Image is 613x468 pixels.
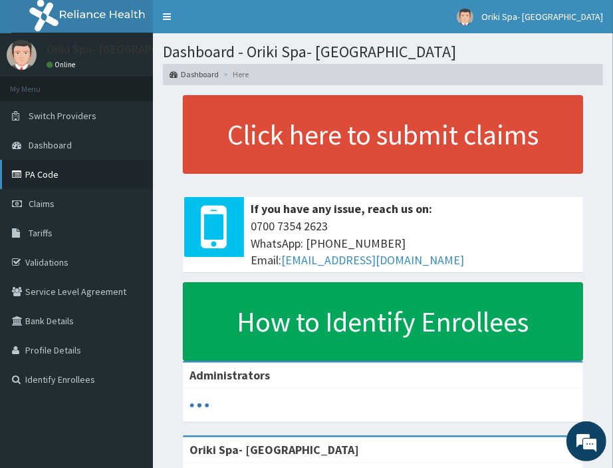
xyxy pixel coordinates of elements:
a: How to Identify Enrollees [183,282,583,361]
a: Online [47,60,78,69]
h1: Dashboard - Oriki Spa- [GEOGRAPHIC_DATA] [163,43,603,61]
a: Click here to submit claims [183,95,583,174]
p: Oriki Spa- [GEOGRAPHIC_DATA] [47,43,208,55]
span: Dashboard [29,139,72,151]
span: Claims [29,198,55,210]
span: Oriki Spa- [GEOGRAPHIC_DATA] [481,11,603,23]
span: Tariffs [29,227,53,239]
img: User Image [457,9,473,25]
span: 0700 7354 2623 WhatsApp: [PHONE_NUMBER] Email: [251,218,576,269]
a: [EMAIL_ADDRESS][DOMAIN_NAME] [281,252,464,268]
span: Switch Providers [29,110,96,122]
strong: Oriki Spa- [GEOGRAPHIC_DATA] [189,442,359,457]
img: User Image [7,40,37,70]
li: Here [220,69,249,80]
b: Administrators [189,367,270,383]
a: Dashboard [170,69,219,80]
b: If you have any issue, reach us on: [251,201,432,216]
svg: audio-loading [189,395,209,415]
